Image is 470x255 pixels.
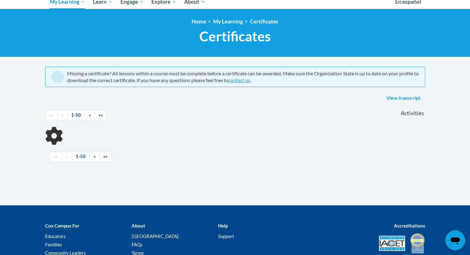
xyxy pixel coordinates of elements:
[85,110,95,121] a: Next
[192,18,206,25] a: Home
[54,154,58,159] span: ««
[199,28,271,44] span: Certificates
[445,230,465,250] iframe: Button to launch messaging window
[49,112,53,118] span: ««
[45,233,66,239] a: Educators
[131,242,142,247] a: FAQs
[72,151,90,162] a: 1-50
[131,223,145,228] b: About
[45,223,79,228] b: Cox Campus For
[62,151,72,162] a: Previous
[45,110,57,121] a: Begining
[410,232,425,254] img: IDA® Accredited
[57,110,67,121] a: Previous
[218,223,227,228] b: Help
[95,110,107,121] a: End
[401,110,424,117] span: Activities
[89,112,91,118] span: »
[103,154,108,159] span: »»
[99,151,112,162] a: End
[131,233,178,239] a: [GEOGRAPHIC_DATA]
[50,151,62,162] a: Begining
[99,112,103,118] span: »»
[213,18,243,25] a: My Learning
[379,236,405,251] img: Accredited IACET® Provider
[382,93,425,103] a: View transcript
[218,233,234,239] a: Support
[250,18,278,25] a: Certificates
[228,77,250,83] a: contact us
[93,154,95,159] span: »
[61,112,63,118] span: «
[66,154,68,159] span: «
[394,223,425,228] b: Accreditations
[89,151,100,162] a: Next
[67,70,419,84] div: Missing a certificate? All lessons within a course must be complete before a certificate can be a...
[67,110,85,121] a: 1-50
[45,242,62,247] a: Families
